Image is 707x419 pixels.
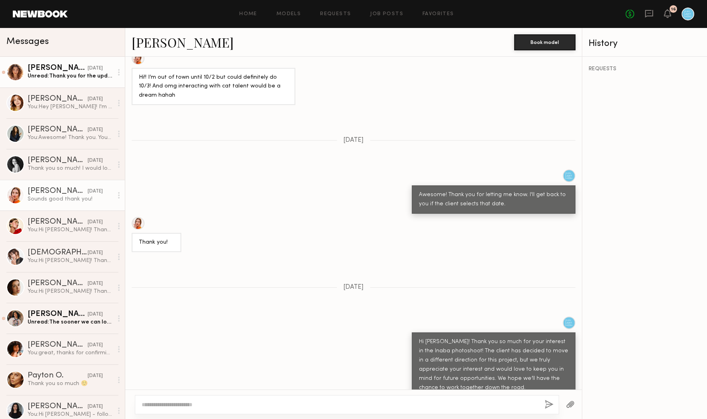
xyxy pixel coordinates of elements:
[88,95,103,103] div: [DATE]
[88,280,103,288] div: [DATE]
[28,318,113,326] div: Unread: The sooner we can lock in a booking date I can book out with all my other reps and we can...
[88,311,103,318] div: [DATE]
[423,12,454,17] a: Favorites
[88,249,103,257] div: [DATE]
[28,341,88,349] div: [PERSON_NAME]
[276,12,301,17] a: Models
[88,188,103,195] div: [DATE]
[28,372,88,380] div: Payton O.
[28,195,113,203] div: Sounds good thank you!
[514,34,575,50] button: Book model
[88,403,103,411] div: [DATE]
[343,137,364,144] span: [DATE]
[88,65,103,72] div: [DATE]
[28,403,88,411] div: [PERSON_NAME]
[589,66,701,72] div: REQUESTS
[343,284,364,291] span: [DATE]
[139,238,174,247] div: Thank you!
[28,226,113,234] div: You: Hi [PERSON_NAME]! Thank you so much for your interest in the Inaba photoshoot! The client ha...
[28,157,88,165] div: [PERSON_NAME]
[28,288,113,295] div: You: Hi [PERSON_NAME]! Thank you so much for your interest in the Inaba photoshoot! The client ha...
[28,187,88,195] div: [PERSON_NAME]
[88,372,103,380] div: [DATE]
[88,342,103,349] div: [DATE]
[28,165,113,172] div: Thank you so much! I would love to work with you in the near future :)
[28,380,113,387] div: Thank you so much ☺️
[28,64,88,72] div: [PERSON_NAME]
[28,95,88,103] div: [PERSON_NAME]
[28,310,88,318] div: [PERSON_NAME] S.
[28,218,88,226] div: [PERSON_NAME]
[28,126,88,134] div: [PERSON_NAME]
[28,249,88,257] div: [DEMOGRAPHIC_DATA][PERSON_NAME]
[139,73,288,101] div: Hi!! I’m out of town until 10/2 but could definitely do 10/3! And omg interacting with cat talent...
[589,39,701,48] div: History
[132,34,234,51] a: [PERSON_NAME]
[28,280,88,288] div: [PERSON_NAME]
[88,218,103,226] div: [DATE]
[88,157,103,165] div: [DATE]
[6,37,49,46] span: Messages
[419,338,568,393] div: Hi [PERSON_NAME]! Thank you so much for your interest in the Inaba photoshoot! The client has dec...
[88,126,103,134] div: [DATE]
[28,349,113,357] div: You: great, thanks for confirming!
[28,257,113,264] div: You: Hi [PERSON_NAME]! Thank you so much for your interest in the Inaba photoshoot! The client ha...
[370,12,403,17] a: Job Posts
[28,72,113,80] div: Unread: Thank you for the update!
[28,411,113,418] div: You: Hi [PERSON_NAME] - following up on my original message. Thank you!
[320,12,351,17] a: Requests
[28,103,113,111] div: You: Hey [PERSON_NAME]! I'm happy to do that, however the invoice will be paid outside of Newbook...
[514,38,575,45] a: Book model
[671,7,676,12] div: 16
[239,12,257,17] a: Home
[28,134,113,141] div: You: Awesome! Thank you. Your contractor agreement will be coming from Panda doc in the next few ...
[419,191,568,209] div: Awesome! Thank you for letting me know. I'll get back to you if the client selects that date.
